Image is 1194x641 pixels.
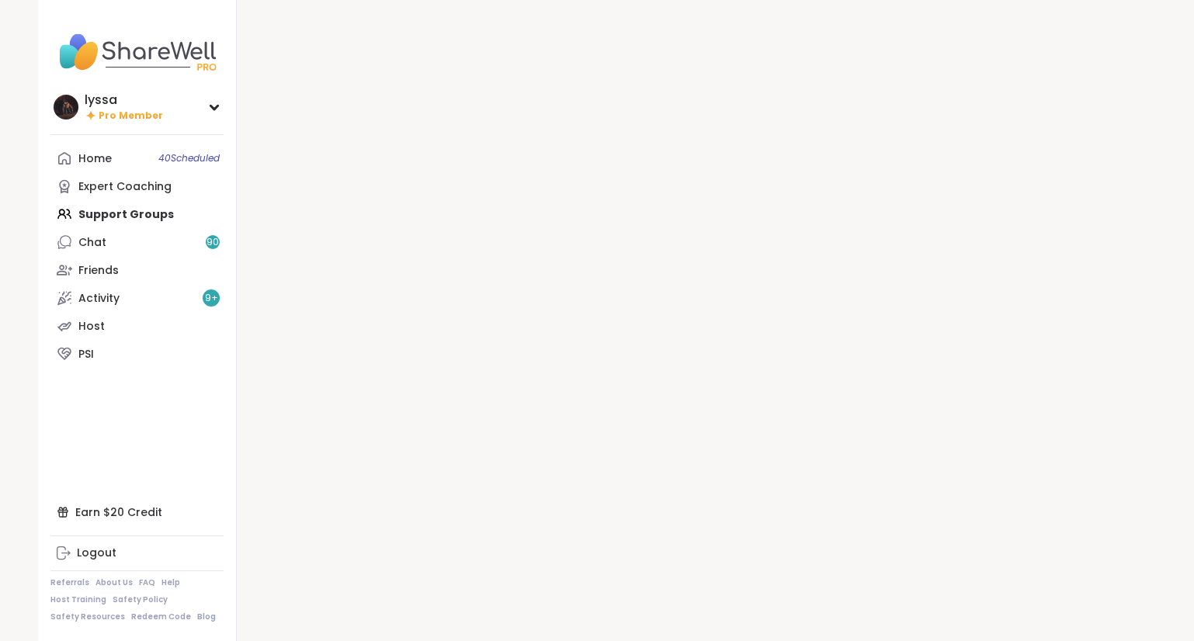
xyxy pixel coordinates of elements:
div: PSI [78,347,94,362]
a: Safety Policy [113,594,168,605]
a: PSI [50,340,224,368]
a: Friends [50,256,224,284]
div: Chat [78,235,106,251]
img: ShareWell Nav Logo [50,25,224,79]
span: Pro Member [99,109,163,123]
div: Home [78,151,112,167]
a: Activity9+ [50,284,224,312]
div: lyssa [85,92,163,109]
a: Logout [50,539,224,567]
span: 9 + [205,292,218,305]
span: 40 Scheduled [158,152,220,165]
a: FAQ [139,577,155,588]
a: Chat90 [50,228,224,256]
a: Blog [197,612,216,622]
div: Expert Coaching [78,179,172,195]
div: Earn $20 Credit [50,498,224,526]
a: Help [161,577,180,588]
span: 90 [207,236,219,249]
div: Activity [78,291,120,307]
div: Friends [78,263,119,279]
a: Home40Scheduled [50,144,224,172]
div: Host [78,319,105,334]
div: Logout [77,546,116,561]
a: Redeem Code [131,612,191,622]
a: Host Training [50,594,106,605]
a: Referrals [50,577,89,588]
a: About Us [95,577,133,588]
img: lyssa [54,95,78,120]
a: Host [50,312,224,340]
a: Expert Coaching [50,172,224,200]
a: Safety Resources [50,612,125,622]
